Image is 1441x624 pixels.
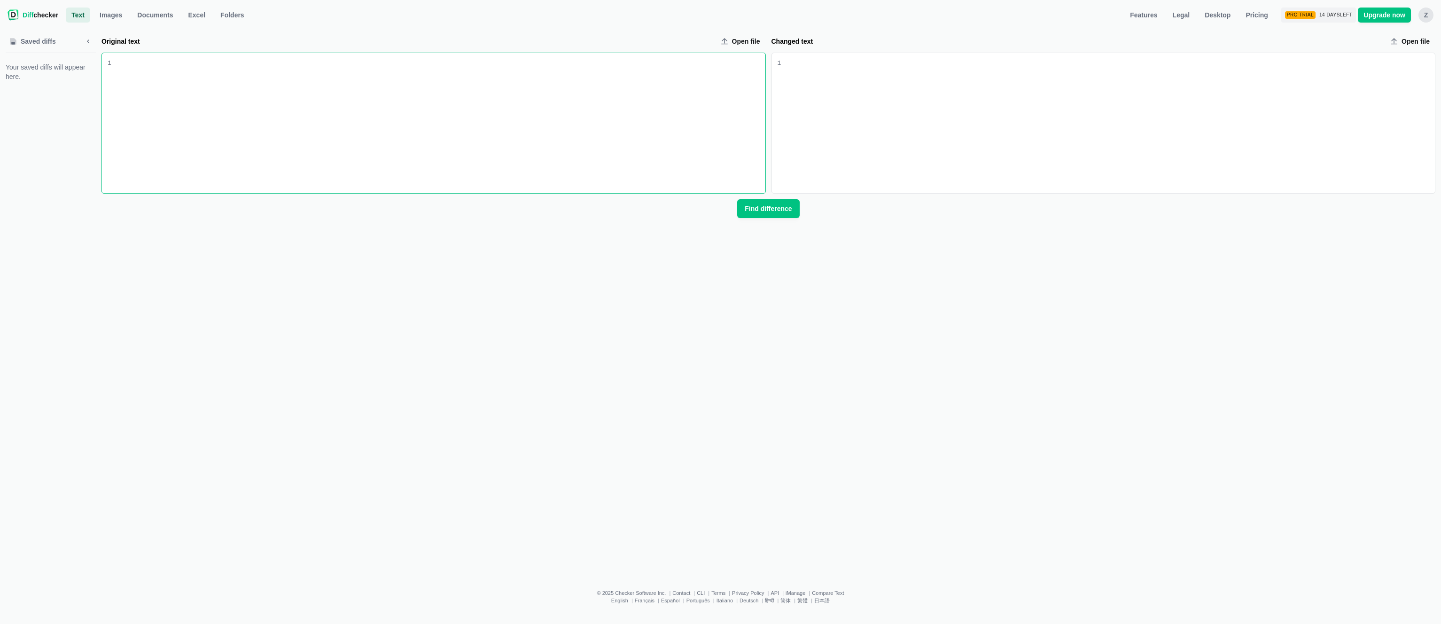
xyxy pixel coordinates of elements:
[1167,8,1196,23] a: Legal
[19,37,58,46] span: Saved diffs
[717,34,766,49] label: Original text upload
[730,37,762,46] span: Open file
[70,10,86,20] span: Text
[797,598,808,603] a: 繁體
[132,8,179,23] a: Documents
[98,10,124,20] span: Images
[686,598,710,603] a: Português
[672,590,690,596] a: Contact
[1319,12,1352,18] span: 14 days left
[8,8,58,23] a: Diffchecker
[781,53,1435,193] div: Changed text input
[732,590,764,596] a: Privacy Policy
[8,9,19,21] img: Diffchecker logo
[1244,10,1270,20] span: Pricing
[1285,11,1316,19] div: Pro Trial
[66,8,90,23] a: Text
[737,199,799,218] button: Find difference
[1124,8,1163,23] a: Features
[697,590,705,596] a: CLI
[111,53,765,193] div: Original text input
[771,37,1383,46] label: Changed text
[812,590,844,596] a: Compare Text
[1400,37,1432,46] span: Open file
[740,598,758,603] a: Deutsch
[1171,10,1192,20] span: Legal
[717,598,733,603] a: Italiano
[6,62,96,81] span: Your saved diffs will appear here.
[786,590,805,596] a: iManage
[183,8,211,23] a: Excel
[778,59,781,68] div: 1
[743,204,794,213] span: Find difference
[1386,34,1435,49] label: Changed text upload
[771,590,779,596] a: API
[780,598,791,603] a: 简体
[661,598,680,603] a: Español
[711,590,725,596] a: Terms
[814,598,830,603] a: 日本語
[81,34,96,49] button: Minimize sidebar
[1362,10,1407,20] span: Upgrade now
[215,8,250,23] button: Folders
[1418,8,1433,23] button: Z
[1199,8,1236,23] a: Desktop
[101,37,713,46] label: Original text
[611,598,628,603] a: English
[1358,8,1411,23] a: Upgrade now
[1203,10,1232,20] span: Desktop
[1128,10,1159,20] span: Features
[1240,8,1273,23] a: Pricing
[187,10,208,20] span: Excel
[597,590,672,596] li: © 2025 Checker Software Inc.
[135,10,175,20] span: Documents
[635,598,654,603] a: Français
[108,59,111,68] div: 1
[23,11,33,19] span: Diff
[94,8,128,23] a: Images
[765,598,774,603] a: हिन्दी
[218,10,246,20] span: Folders
[23,10,58,20] span: checker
